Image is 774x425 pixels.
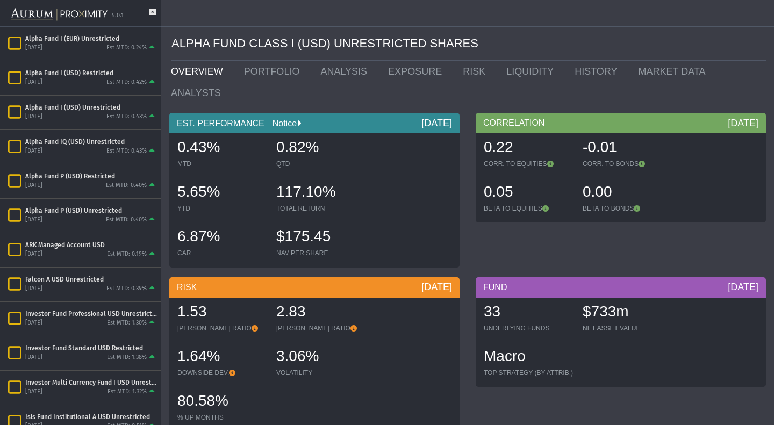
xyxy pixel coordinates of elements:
div: MTD [177,160,266,168]
div: VOLATILITY [276,369,364,377]
div: Investor Fund Professional USD Unrestricted [25,309,157,318]
div: [DATE] [25,78,42,87]
div: TOP STRATEGY (BY ATTRIB.) [484,369,573,377]
div: Investor Multi Currency Fund I USD Unrestricted [25,378,157,387]
a: RISK [455,61,498,82]
div: 0.00 [583,182,671,204]
div: Est MTD: 0.39% [106,285,147,293]
div: [DATE] [25,250,42,258]
div: Alpha Fund IQ (USD) Unrestricted [25,138,157,146]
div: YTD [177,204,266,213]
a: EXPOSURE [380,61,455,82]
div: CORR. TO BONDS [583,160,671,168]
div: Alpha Fund I (USD) Restricted [25,69,157,77]
div: CORRELATION [476,113,766,133]
div: Falcon A USD Unrestricted [25,275,157,284]
div: NAV PER SHARE [276,249,364,257]
div: 5.0.1 [112,12,124,20]
div: 1.64% [177,346,266,369]
div: BETA TO EQUITIES [484,204,572,213]
div: Est MTD: 0.24% [106,44,147,52]
span: 0.22 [484,139,513,155]
div: Investor Fund Standard USD Restricted [25,344,157,352]
div: Est MTD: 1.32% [107,388,147,396]
div: ALPHA FUND CLASS I (USD) UNRESTRICTED SHARES [171,27,766,61]
a: OVERVIEW [163,61,236,82]
div: [DATE] [25,319,42,327]
a: ANALYSTS [163,82,234,104]
div: Est MTD: 0.43% [106,147,147,155]
img: Aurum-Proximity%20white.svg [11,3,107,26]
div: [DATE] [25,216,42,224]
div: Est MTD: 0.43% [106,113,147,121]
div: [DATE] [25,354,42,362]
div: [DATE] [25,388,42,396]
div: UNDERLYING FUNDS [484,324,572,333]
div: Macro [484,346,573,369]
div: [DATE] [728,280,758,293]
div: [DATE] [25,147,42,155]
span: 0.82% [276,139,319,155]
div: [DATE] [25,44,42,52]
div: RISK [169,277,460,298]
div: 117.10% [276,182,364,204]
div: 6.87% [177,226,266,249]
div: Est MTD: 1.30% [107,319,147,327]
div: 3.06% [276,346,364,369]
div: 2.83 [276,301,364,324]
div: NET ASSET VALUE [583,324,671,333]
div: [DATE] [421,280,452,293]
a: MARKET DATA [630,61,719,82]
a: ANALYSIS [312,61,380,82]
div: QTD [276,160,364,168]
div: [DATE] [25,113,42,121]
div: 0.05 [484,182,572,204]
div: Alpha Fund P (USD) Unrestricted [25,206,157,215]
div: Est MTD: 1.38% [107,354,147,362]
div: Alpha Fund P (USD) Restricted [25,172,157,181]
div: FUND [476,277,766,298]
div: [DATE] [421,117,452,129]
div: -0.01 [583,137,671,160]
div: Alpha Fund I (USD) Unrestricted [25,103,157,112]
div: Alpha Fund I (EUR) Unrestricted [25,34,157,43]
div: Est MTD: 0.40% [106,182,147,190]
div: $175.45 [276,226,364,249]
div: [PERSON_NAME] RATIO [276,324,364,333]
div: [DATE] [25,182,42,190]
div: Est MTD: 0.42% [106,78,147,87]
a: LIQUIDITY [498,61,567,82]
a: PORTFOLIO [236,61,313,82]
a: HISTORY [567,61,630,82]
div: 33 [484,301,572,324]
div: CAR [177,249,266,257]
div: Isis Fund Institutional A USD Unrestricted [25,413,157,421]
div: Notice [264,117,301,129]
div: BETA TO BONDS [583,204,671,213]
div: $733m [583,301,671,324]
div: % UP MONTHS [177,413,266,422]
div: 80.58% [177,391,266,413]
a: Notice [264,118,297,127]
div: TOTAL RETURN [276,204,364,213]
div: EST. PERFORMANCE [169,113,460,133]
div: 5.65% [177,182,266,204]
div: Est MTD: 0.40% [106,216,147,224]
span: 0.43% [177,139,220,155]
div: 1.53 [177,301,266,324]
div: [DATE] [728,117,758,129]
div: Est MTD: 0.19% [107,250,147,258]
div: ARK Managed Account USD [25,241,157,249]
div: [PERSON_NAME] RATIO [177,324,266,333]
div: [DATE] [25,285,42,293]
div: CORR. TO EQUITIES [484,160,572,168]
div: DOWNSIDE DEV. [177,369,266,377]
